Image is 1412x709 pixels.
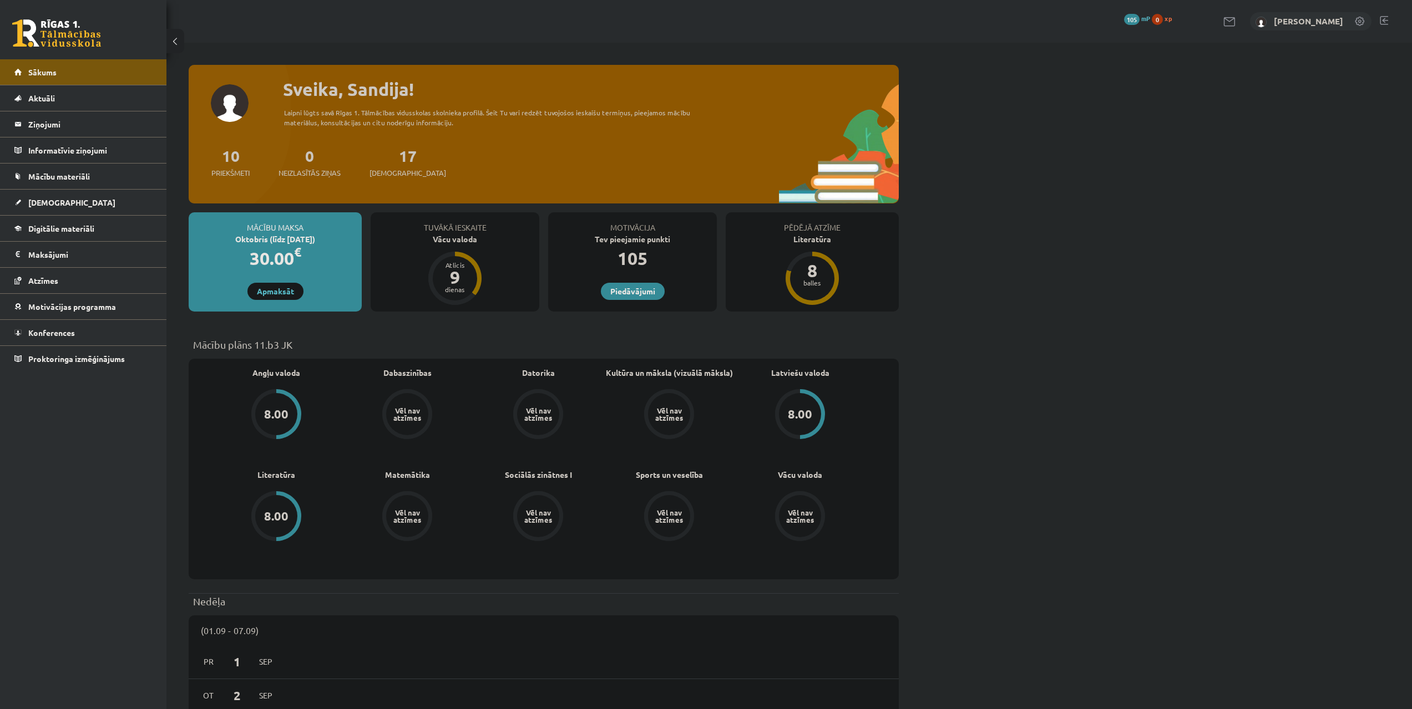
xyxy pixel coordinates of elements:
[788,408,812,420] div: 8.00
[257,469,295,481] a: Literatūra
[342,389,473,441] a: Vēl nav atzīmes
[392,509,423,523] div: Vēl nav atzīmes
[383,367,432,379] a: Dabaszinības
[189,212,362,233] div: Mācību maksa
[279,167,341,178] span: Neizlasītās ziņas
[14,111,153,137] a: Ziņojumi
[523,509,554,523] div: Vēl nav atzīmes
[1152,14,1177,23] a: 0 xp
[14,137,153,163] a: Informatīvie ziņojumi
[771,367,829,379] a: Latviešu valoda
[28,242,153,267] legend: Maksājumi
[371,233,539,245] div: Vācu valoda
[284,108,710,127] div: Laipni lūgts savā Rīgas 1. Tālmācības vidusskolas skolnieka profilā. Šeit Tu vari redzēt tuvojošo...
[342,491,473,543] a: Vēl nav atzīmes
[604,491,735,543] a: Vēl nav atzīmes
[1256,17,1267,28] img: Sandija Šūba
[252,367,300,379] a: Angļu valoda
[438,286,472,293] div: dienas
[726,212,899,233] div: Pēdējā atzīme
[28,111,153,137] legend: Ziņojumi
[548,245,717,272] div: 105
[438,268,472,286] div: 9
[193,594,894,609] p: Nedēļa
[189,233,362,245] div: Oktobris (līdz [DATE])
[473,389,604,441] a: Vēl nav atzīmes
[548,233,717,245] div: Tev pieejamie punkti
[254,687,277,704] span: Sep
[735,491,866,543] a: Vēl nav atzīmes
[197,687,220,704] span: Ot
[796,279,829,286] div: balles
[14,85,153,111] a: Aktuāli
[193,337,894,352] p: Mācību plāns 11.b3 JK
[726,233,899,245] div: Literatūra
[523,407,554,421] div: Vēl nav atzīmes
[28,328,75,338] span: Konferences
[1152,14,1163,25] span: 0
[211,491,342,543] a: 8.00
[1165,14,1172,23] span: xp
[14,164,153,189] a: Mācību materiāli
[247,283,303,300] a: Apmaksāt
[14,190,153,215] a: [DEMOGRAPHIC_DATA]
[254,653,277,670] span: Sep
[28,197,115,207] span: [DEMOGRAPHIC_DATA]
[14,346,153,371] a: Proktoringa izmēģinājums
[189,245,362,272] div: 30.00
[28,137,153,163] legend: Informatīvie ziņojumi
[438,262,472,268] div: Atlicis
[606,367,733,379] a: Kultūra un māksla (vizuālā māksla)
[220,686,255,705] span: 2
[211,146,250,178] a: 10Priekšmeti
[28,93,55,103] span: Aktuāli
[12,19,101,47] a: Rīgas 1. Tālmācības vidusskola
[14,268,153,293] a: Atzīmes
[371,212,539,233] div: Tuvākā ieskaite
[548,212,717,233] div: Motivācija
[392,407,423,421] div: Vēl nav atzīmes
[1124,14,1140,25] span: 105
[796,262,829,279] div: 8
[264,408,289,420] div: 8.00
[14,294,153,319] a: Motivācijas programma
[473,491,604,543] a: Vēl nav atzīmes
[28,302,116,312] span: Motivācijas programma
[14,59,153,85] a: Sākums
[28,276,58,285] span: Atzīmes
[505,469,572,481] a: Sociālās zinātnes I
[1141,14,1150,23] span: mP
[189,615,899,645] div: (01.09 - 07.09)
[1274,16,1343,27] a: [PERSON_NAME]
[370,167,446,178] span: [DEMOGRAPHIC_DATA]
[785,509,816,523] div: Vēl nav atzīmes
[28,67,57,77] span: Sākums
[601,283,665,300] a: Piedāvājumi
[371,233,539,307] a: Vācu valoda Atlicis 9 dienas
[1124,14,1150,23] a: 105 mP
[654,407,685,421] div: Vēl nav atzīmes
[604,389,735,441] a: Vēl nav atzīmes
[283,76,899,103] div: Sveika, Sandija!
[264,510,289,522] div: 8.00
[211,389,342,441] a: 8.00
[14,320,153,345] a: Konferences
[735,389,866,441] a: 8.00
[14,216,153,241] a: Digitālie materiāli
[28,354,125,364] span: Proktoringa izmēģinājums
[28,223,94,233] span: Digitālie materiāli
[294,244,301,260] span: €
[726,233,899,307] a: Literatūra 8 balles
[211,167,250,178] span: Priekšmeti
[279,146,341,178] a: 0Neizlasītās ziņas
[220,652,255,671] span: 1
[14,242,153,267] a: Maksājumi
[28,171,90,181] span: Mācību materiāli
[778,469,822,481] a: Vācu valoda
[385,469,430,481] a: Matemātika
[522,367,555,379] a: Datorika
[636,469,703,481] a: Sports un veselība
[197,653,220,670] span: Pr
[370,146,446,178] a: 17[DEMOGRAPHIC_DATA]
[654,509,685,523] div: Vēl nav atzīmes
